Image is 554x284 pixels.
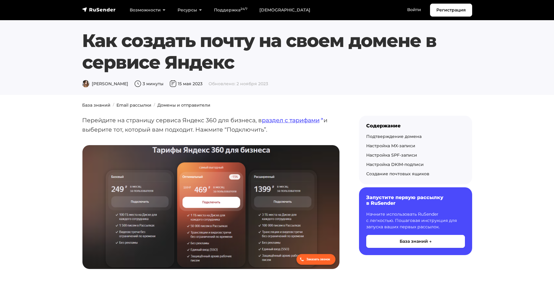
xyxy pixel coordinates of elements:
[79,102,476,108] nav: breadcrumb
[82,7,116,13] img: RuSender
[82,30,472,73] h1: Как создать почту на своем домене в сервисе Яндекс
[253,4,316,16] a: [DEMOGRAPHIC_DATA]
[169,80,177,87] img: Дата публикации
[366,211,465,230] p: Начните использовать RuSender с легкостью. Пошаговая инструкция для запуска ваших первых рассылок.
[366,123,465,129] div: Содержание
[124,4,172,16] a: Возможности
[240,7,247,11] sup: 24/7
[366,171,429,176] a: Создание почтовых ящиков
[209,81,268,86] span: Обновлено: 2 ноября 2023
[82,102,110,108] a: База знаний
[169,81,203,86] span: 15 мая 2023
[82,116,340,134] p: Перейдите на страницу сервиса Яндекс 360 для бизнеса, в и выберите тот, который вам подходит. Наж...
[82,81,128,86] span: [PERSON_NAME]
[430,4,472,17] a: Регистрация
[366,235,465,248] button: База знаний →
[366,143,415,148] a: Настройка MX-записи
[366,152,417,158] a: Настройка SPF-записи
[172,4,208,16] a: Ресурсы
[157,102,210,108] a: Домены и отправители
[134,80,141,87] img: Время чтения
[359,187,472,255] a: Запустите первую рассылку в RuSender Начните использовать RuSender с легкостью. Пошаговая инструк...
[208,4,253,16] a: Поддержка24/7
[82,145,339,269] img: Тарифы Яндекс 360 для бизнеса
[401,4,427,16] a: Войти
[134,81,163,86] span: 3 минуты
[366,195,465,206] h6: Запустите первую рассылку в RuSender
[116,102,151,108] a: Email рассылки
[262,117,323,124] a: раздел с тарифами
[366,134,422,139] a: Подтверждение домена
[366,162,424,167] a: Настройка DKIM-подписи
